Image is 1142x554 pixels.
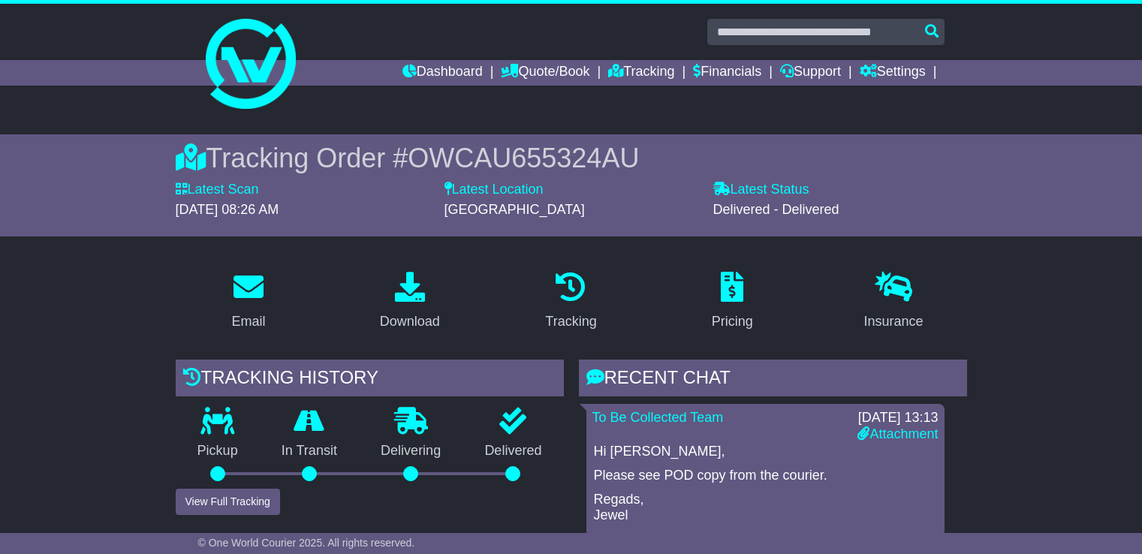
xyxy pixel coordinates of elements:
span: © One World Courier 2025. All rights reserved. [198,537,415,549]
span: [DATE] 08:26 AM [176,202,279,217]
p: Delivered [463,443,563,459]
label: Latest Status [713,182,809,198]
a: Tracking [535,266,606,337]
div: Tracking history [176,360,564,400]
p: Hi [PERSON_NAME], [594,444,937,460]
div: Pricing [712,312,753,332]
a: Settings [860,60,926,86]
label: Latest Location [444,182,544,198]
span: [GEOGRAPHIC_DATA] [444,202,585,217]
p: Pickup [176,443,260,459]
a: Quote/Book [501,60,589,86]
button: View Full Tracking [176,489,280,515]
p: Please see POD copy from the courier. [594,468,937,484]
div: [DATE] 13:13 [857,410,938,426]
p: Delivering [359,443,463,459]
a: Download [370,266,450,337]
label: Latest Scan [176,182,259,198]
span: OWCAU655324AU [408,143,639,173]
a: Attachment [857,426,938,441]
p: In Transit [260,443,359,459]
div: Tracking [545,312,596,332]
a: Pricing [702,266,763,337]
a: Email [221,266,275,337]
div: Tracking Order # [176,142,967,174]
p: Regads, Jewel [594,492,937,524]
a: Tracking [608,60,674,86]
div: Insurance [864,312,924,332]
a: To Be Collected Team [592,410,724,425]
div: RECENT CHAT [579,360,967,400]
span: Delivered - Delivered [713,202,839,217]
div: Download [380,312,440,332]
a: Financials [693,60,761,86]
a: Dashboard [402,60,483,86]
a: Insurance [854,266,933,337]
a: Support [780,60,841,86]
div: Email [231,312,265,332]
